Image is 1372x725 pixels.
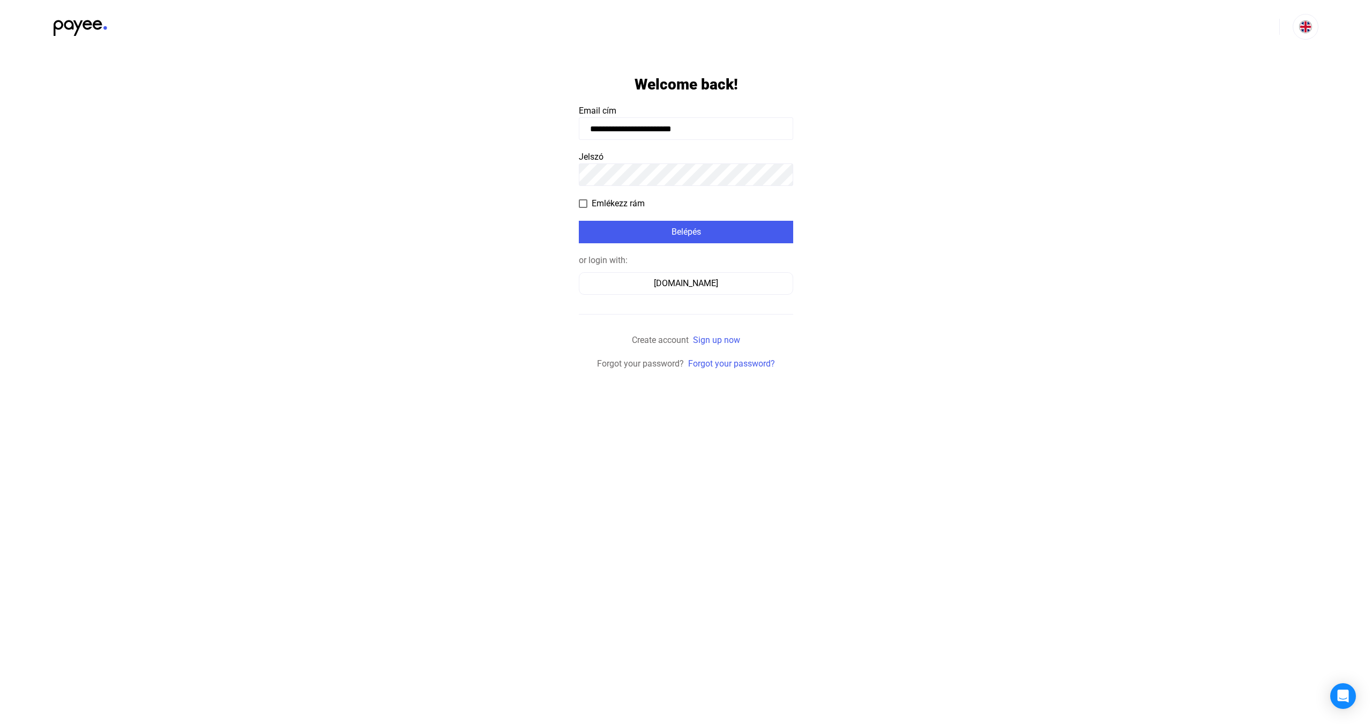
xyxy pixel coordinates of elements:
div: Open Intercom Messenger [1330,683,1356,709]
button: Belépés [579,221,793,243]
button: EN [1293,14,1318,40]
span: Forgot your password? [597,358,684,369]
img: black-payee-blue-dot.svg [54,14,107,36]
h1: Welcome back! [635,75,738,94]
a: Forgot your password? [688,358,775,369]
span: Jelszó [579,152,603,162]
a: Sign up now [693,335,740,345]
div: or login with: [579,254,793,267]
button: [DOMAIN_NAME] [579,272,793,295]
a: [DOMAIN_NAME] [579,278,793,288]
div: [DOMAIN_NAME] [583,277,789,290]
img: EN [1299,20,1312,33]
span: Create account [632,335,689,345]
div: Belépés [582,226,790,238]
span: Emlékezz rám [592,197,645,210]
span: Email cím [579,106,616,116]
